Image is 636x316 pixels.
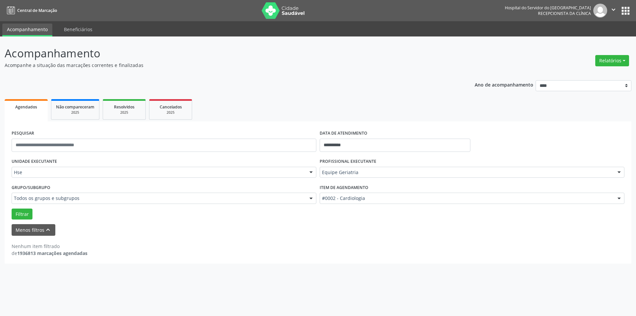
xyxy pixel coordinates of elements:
strong: 1936813 marcações agendadas [17,250,87,256]
span: Equipe Geriatria [322,169,611,176]
button: apps [620,5,631,17]
p: Ano de acompanhamento [475,80,533,89]
span: Não compareceram [56,104,94,110]
label: PROFISSIONAL EXECUTANTE [320,157,376,167]
button: Relatórios [595,55,629,66]
span: Recepcionista da clínica [538,11,591,16]
button: Filtrar [12,209,32,220]
i: keyboard_arrow_up [44,226,52,233]
div: 2025 [154,110,187,115]
label: PESQUISAR [12,128,34,139]
span: Hse [14,169,303,176]
label: Grupo/Subgrupo [12,182,50,193]
div: de [12,250,87,257]
span: Agendados [15,104,37,110]
button:  [607,4,620,18]
div: 2025 [56,110,94,115]
label: DATA DE ATENDIMENTO [320,128,367,139]
button: Menos filtroskeyboard_arrow_up [12,224,55,236]
i:  [610,6,617,13]
img: img [593,4,607,18]
span: Resolvidos [114,104,134,110]
div: Nenhum item filtrado [12,243,87,250]
label: UNIDADE EXECUTANTE [12,157,57,167]
a: Central de Marcação [5,5,57,16]
div: 2025 [108,110,141,115]
div: Hospital do Servidor do [GEOGRAPHIC_DATA] [505,5,591,11]
a: Beneficiários [59,24,97,35]
span: #0002 - Cardiologia [322,195,611,202]
a: Acompanhamento [2,24,52,36]
p: Acompanhamento [5,45,443,62]
label: Item de agendamento [320,182,368,193]
span: Central de Marcação [17,8,57,13]
span: Todos os grupos e subgrupos [14,195,303,202]
span: Cancelados [160,104,182,110]
p: Acompanhe a situação das marcações correntes e finalizadas [5,62,443,69]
